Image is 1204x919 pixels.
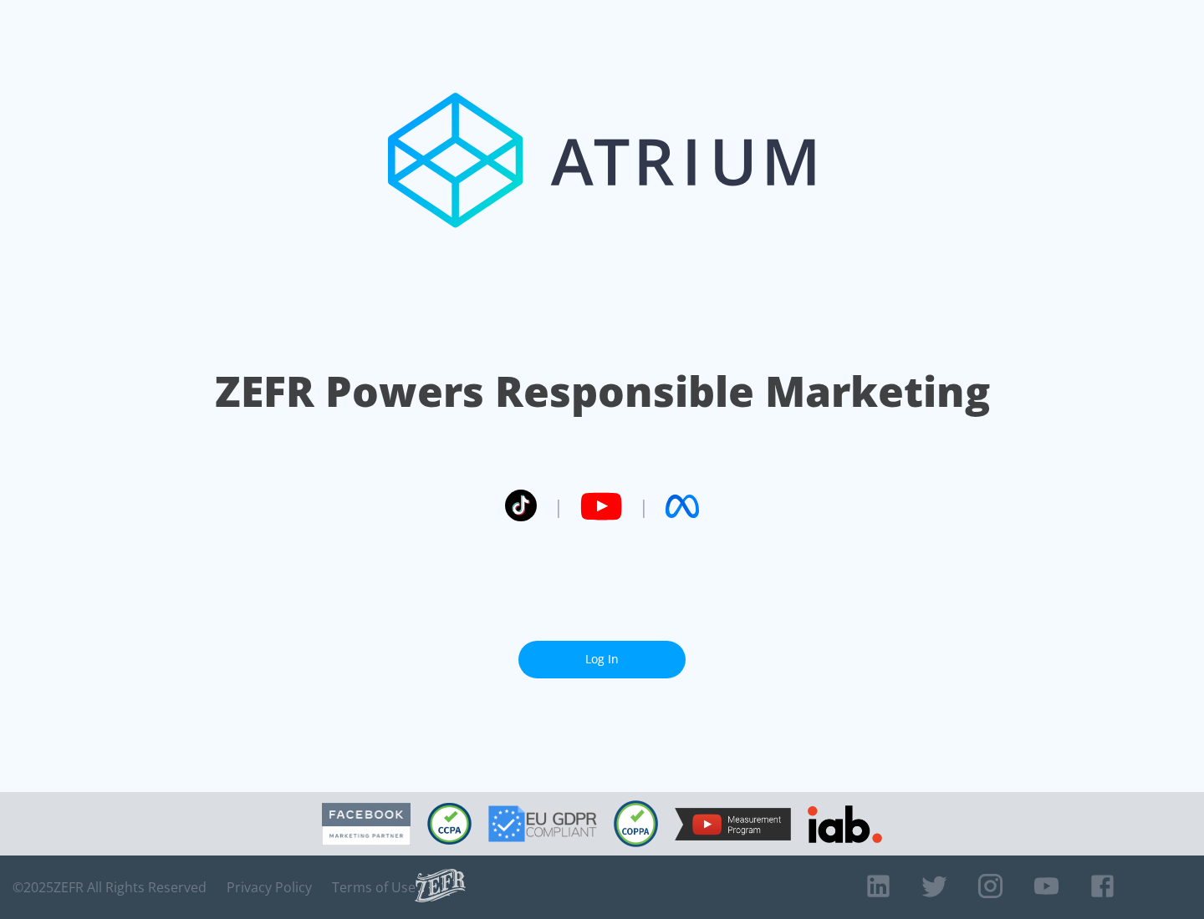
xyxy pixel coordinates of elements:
a: Privacy Policy [227,879,312,896]
span: © 2025 ZEFR All Rights Reserved [13,879,207,896]
span: | [639,494,649,519]
img: COPPA Compliant [614,800,658,847]
h1: ZEFR Powers Responsible Marketing [215,363,990,420]
img: Facebook Marketing Partner [322,803,411,845]
a: Terms of Use [332,879,416,896]
img: IAB [808,805,882,843]
img: GDPR Compliant [488,805,597,842]
img: YouTube Measurement Program [675,808,791,840]
span: | [554,494,564,519]
a: Log In [518,641,686,678]
img: CCPA Compliant [427,803,472,845]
